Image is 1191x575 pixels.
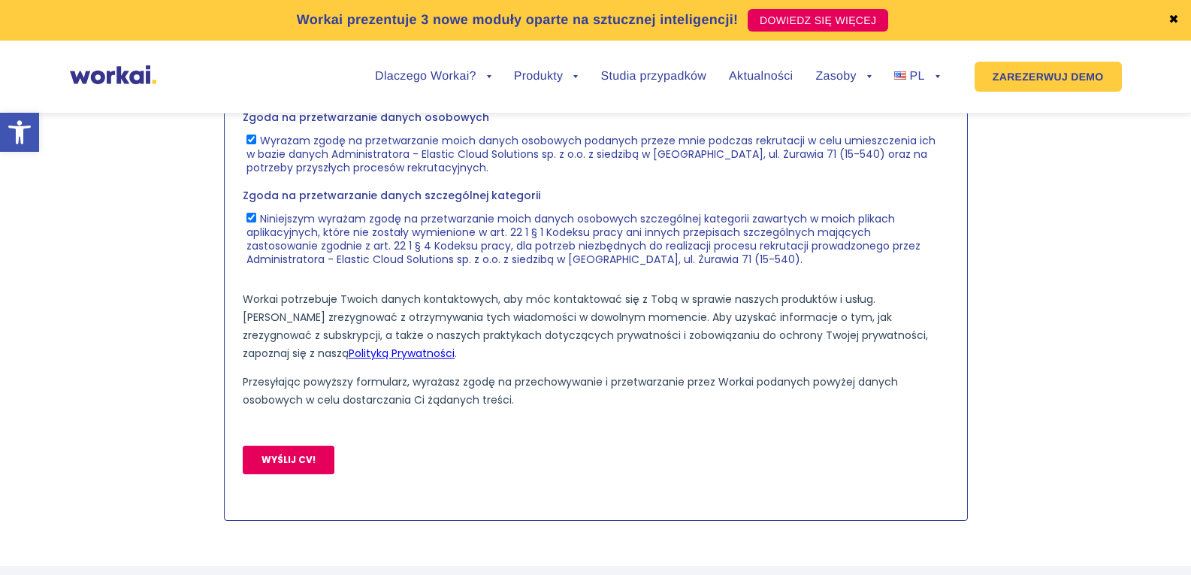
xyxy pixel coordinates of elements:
font: Numer telefonu komórkowego [353,62,522,77]
font: Dlaczego Workai? [375,70,476,83]
font: Wyrażam zgodę na przetwarzanie moich danych osobowych podanych przeze mnie podczas rekrutacji w c... [4,413,693,455]
font: Studia przypadków [600,70,706,83]
a: Aktualności [729,71,793,83]
font: Aktualności [729,70,793,83]
font: Niniejszym wyrażam zgodę na przetwarzanie moich danych osobowych szczególnej kategorii zawartych ... [4,491,678,546]
font: DOWIEDZ SIĘ WIĘCEJ [760,14,876,26]
font: Workai prezentuje 3 nowe moduły oparte na sztucznej inteligencji! [297,12,739,27]
a: Studia przypadków [600,71,706,83]
a: ✖ [1168,14,1179,26]
font: ZAREZERWUJ DEMO [993,71,1104,83]
a: DOWIEDZ SIĘ WIĘCEJ [748,9,888,32]
a: ZAREZERWUJ DEMO [975,62,1122,92]
input: Wyrażam zgodę na przetwarzanie moich danych osobowych podanych przeze mnie podczas rekrutacji w c... [4,414,14,424]
input: Niniejszym wyrażam zgodę na przetwarzanie moich danych osobowych szczególnej kategorii zawartych ... [4,492,14,502]
font: PL [910,70,925,83]
font: Zasoby [815,70,856,83]
a: Produkty [514,71,579,83]
input: Telefon [353,80,700,110]
input: Nazwisko [353,18,700,48]
font: Produkty [514,70,564,83]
